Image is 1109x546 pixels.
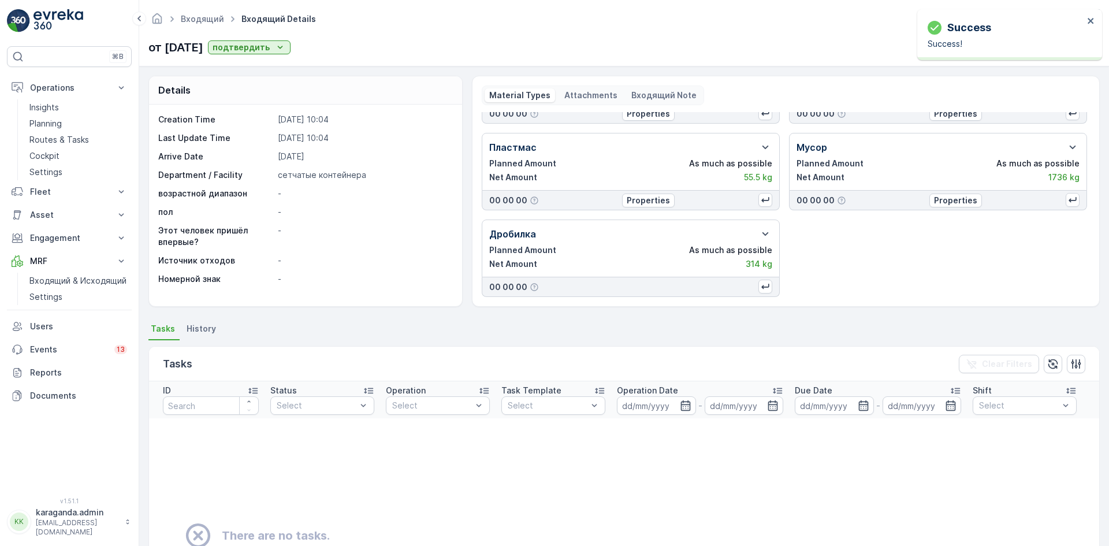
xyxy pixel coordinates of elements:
[30,232,109,244] p: Engagement
[689,158,772,169] p: As much as possible
[530,109,539,118] div: Help Tooltip Icon
[837,109,846,118] div: Help Tooltip Icon
[181,14,224,24] a: Входящий
[25,289,132,305] a: Settings
[158,225,273,248] p: Этот человек пришёл впервые?
[489,258,537,270] p: Net Amount
[158,83,191,97] p: Details
[29,166,62,178] p: Settings
[25,132,132,148] a: Routes & Tasks
[883,396,962,415] input: dd/mm/yyyy
[622,194,675,207] button: Properties
[996,158,1080,169] p: As much as possible
[278,132,450,144] p: [DATE] 10:04
[29,118,62,129] p: Planning
[489,108,527,120] p: 00 00 00
[705,396,784,415] input: dd/mm/yyyy
[158,151,273,162] p: Arrive Date
[25,273,132,289] a: Входящий & Исходящий
[7,226,132,250] button: Engagement
[489,227,536,241] p: Дробилка
[797,172,844,183] p: Net Amount
[934,195,977,206] p: Properties
[25,164,132,180] a: Settings
[239,13,318,25] span: Входящий Details
[1087,16,1095,27] button: close
[795,396,874,415] input: dd/mm/yyyy
[25,99,132,116] a: Insights
[30,390,127,402] p: Documents
[929,107,982,121] button: Properties
[489,281,527,293] p: 00 00 00
[627,195,670,206] p: Properties
[489,140,537,154] p: Пластмас
[278,169,450,181] p: сетчатыe контейнера
[982,358,1032,370] p: Clear Filters
[117,345,125,354] p: 13
[112,52,124,61] p: ⌘B
[797,108,835,120] p: 00 00 00
[29,134,89,146] p: Routes & Tasks
[278,206,450,218] p: -
[7,250,132,273] button: MRF
[876,399,880,413] p: -
[163,356,192,372] p: Tasks
[746,258,772,270] p: 314 kg
[30,82,109,94] p: Operations
[30,367,127,378] p: Reports
[30,321,127,332] p: Users
[7,507,132,537] button: KKkaraganda.admin[EMAIL_ADDRESS][DOMAIN_NAME]
[158,273,273,285] p: Номерной знак
[1048,172,1080,183] p: 1736 kg
[698,399,702,413] p: -
[530,283,539,292] div: Help Tooltip Icon
[29,102,59,113] p: Insights
[7,338,132,361] a: Events13
[29,291,62,303] p: Settings
[270,385,297,396] p: Status
[151,17,163,27] a: Homepage
[564,90,617,101] p: Attachments
[489,244,556,256] p: Planned Amount
[163,396,259,415] input: Search
[489,195,527,206] p: 00 00 00
[837,196,846,205] div: Help Tooltip Icon
[7,180,132,203] button: Fleet
[797,158,864,169] p: Planned Amount
[7,203,132,226] button: Asset
[278,273,450,285] p: -
[947,20,991,36] p: Success
[929,194,982,207] button: Properties
[36,518,119,537] p: [EMAIL_ADDRESS][DOMAIN_NAME]
[151,323,175,335] span: Tasks
[627,108,670,120] p: Properties
[7,384,132,407] a: Documents
[934,108,977,120] p: Properties
[7,9,30,32] img: logo
[489,172,537,183] p: Net Amount
[392,400,472,411] p: Select
[7,76,132,99] button: Operations
[7,361,132,384] a: Reports
[278,225,450,248] p: -
[30,209,109,221] p: Asset
[29,275,126,287] p: Входящий & Исходящий
[489,90,550,101] p: Material Types
[489,158,556,169] p: Planned Amount
[797,140,827,154] p: Мусор
[7,497,132,504] span: v 1.51.1
[222,527,330,544] h2: There are no tasks.
[386,385,426,396] p: Operation
[744,172,772,183] p: 55.5 kg
[30,255,109,267] p: MRF
[278,188,450,199] p: -
[187,323,216,335] span: History
[508,400,587,411] p: Select
[278,151,450,162] p: [DATE]
[795,385,832,396] p: Due Date
[278,114,450,125] p: [DATE] 10:04
[277,400,356,411] p: Select
[25,116,132,132] a: Planning
[158,114,273,125] p: Creation Time
[7,315,132,338] a: Users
